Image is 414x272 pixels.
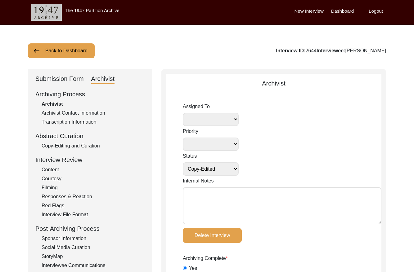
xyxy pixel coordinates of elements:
[276,48,305,53] b: Interview ID:
[183,152,239,160] label: Status
[42,175,145,182] div: Courtesy
[35,74,84,84] div: Submission Form
[183,228,242,243] button: Delete Interview
[276,47,386,55] div: 2644 [PERSON_NAME]
[28,43,95,58] button: Back to Dashboard
[42,262,145,269] div: Interviewee Communications
[35,90,145,99] div: Archiving Process
[42,109,145,117] div: Archivist Contact Information
[42,235,145,242] div: Sponsor Information
[295,8,324,15] label: New Interview
[42,202,145,209] div: Red Flags
[317,48,345,53] b: Interviewee:
[35,131,145,141] div: Abstract Curation
[369,8,383,15] label: Logout
[35,224,145,233] div: Post-Archiving Process
[42,184,145,191] div: Filming
[33,47,40,55] img: arrow-left.png
[65,8,119,13] label: The 1947 Partition Archive
[42,244,145,251] div: Social Media Curation
[166,79,381,88] div: Archivist
[42,100,145,108] div: Archivist
[183,128,239,135] label: Priority
[189,265,197,272] label: Yes
[42,118,145,126] div: Transcription Information
[42,142,145,150] div: Copy-Editing and Curation
[183,255,228,262] label: Archiving Complete
[42,166,145,173] div: Content
[183,103,239,110] label: Assigned To
[42,253,145,260] div: StoryMap
[331,8,354,15] label: Dashboard
[183,177,214,185] label: Internal Notes
[35,155,145,165] div: Interview Review
[42,193,145,200] div: Responses & Reaction
[42,211,145,218] div: Interview File Format
[31,4,62,21] img: header-logo.png
[91,74,115,84] div: Archivist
